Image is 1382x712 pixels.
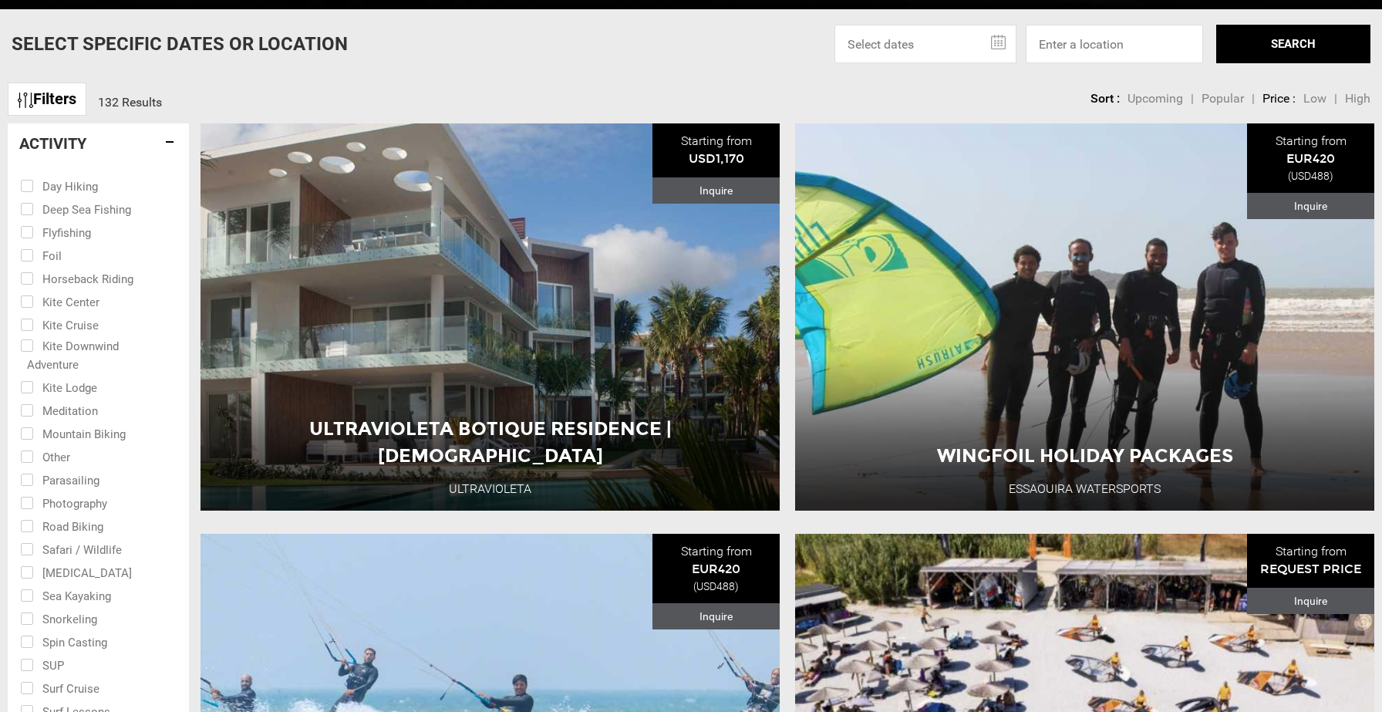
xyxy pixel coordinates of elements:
[1216,25,1370,63] button: SEARCH
[1303,91,1326,106] span: Low
[1334,90,1337,108] li: |
[1128,91,1183,106] span: Upcoming
[98,95,162,110] span: 132 Results
[1090,90,1120,108] li: Sort :
[1252,90,1255,108] li: |
[18,93,33,108] img: btn-icon.svg
[1191,90,1194,108] li: |
[1262,90,1296,108] li: Price :
[12,31,348,57] p: Select Specific Dates Or Location
[1202,91,1244,106] span: Popular
[19,135,177,152] h4: Activity
[834,25,1016,63] input: Select dates
[1026,25,1203,63] input: Enter a location
[8,83,86,116] a: Filters
[1345,91,1370,106] span: High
